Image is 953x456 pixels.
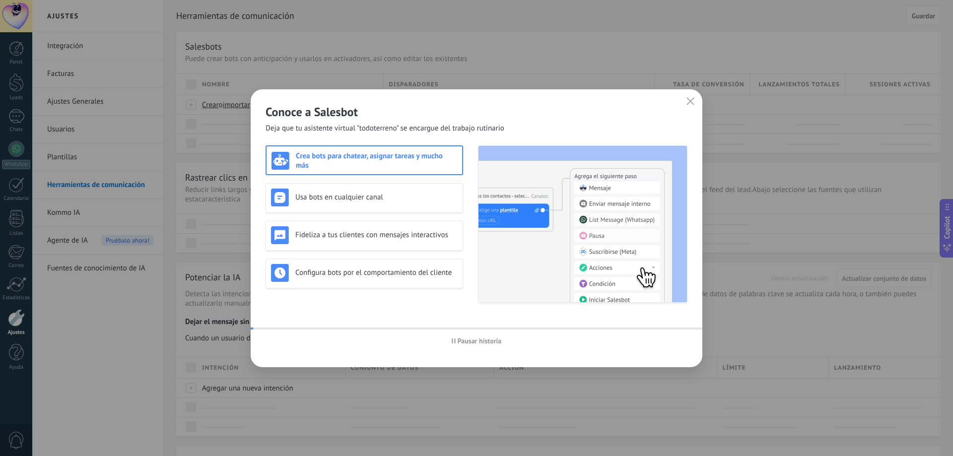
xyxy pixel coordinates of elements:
button: Pausar historia [447,333,506,348]
span: Pausar historia [458,337,502,344]
span: Deja que tu asistente virtual "todoterreno" se encargue del trabajo rutinario [266,124,504,133]
h2: Conoce a Salesbot [266,104,687,120]
h3: Usa bots en cualquier canal [295,193,458,202]
h3: Crea bots para chatear, asignar tareas y mucho más [296,151,457,170]
h3: Fideliza a tus clientes con mensajes interactivos [295,230,458,240]
h3: Configura bots por el comportamiento del cliente [295,268,458,277]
